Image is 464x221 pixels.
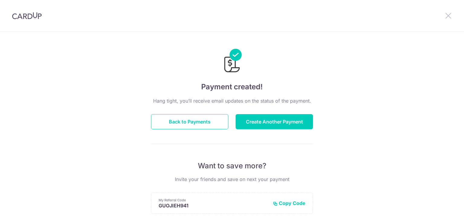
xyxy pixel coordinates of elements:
p: Hang tight, you’ll receive email updates on the status of the payment. [151,97,313,104]
img: Payments [222,49,242,74]
p: My Referral Code [159,198,268,203]
span: Help [14,4,26,10]
p: GUOJIEH941 [159,203,268,209]
img: CardUp [12,12,42,19]
button: Create Another Payment [236,114,313,129]
p: Invite your friends and save on next your payment [151,176,313,183]
button: Copy Code [273,200,305,206]
p: Want to save more? [151,161,313,171]
button: Back to Payments [151,114,228,129]
h4: Payment created! [151,81,313,92]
